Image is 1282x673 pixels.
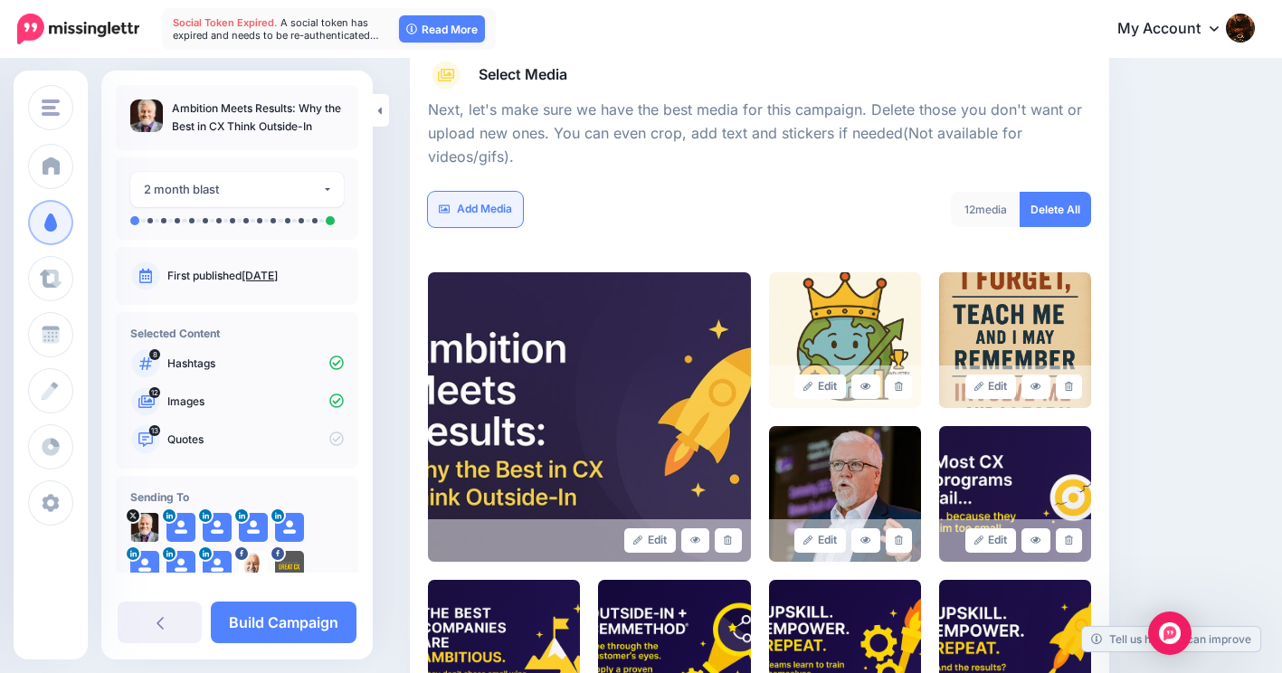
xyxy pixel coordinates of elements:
[130,172,344,207] button: 2 month blast
[965,528,1017,553] a: Edit
[1020,192,1091,227] a: Delete All
[189,218,195,223] li: A post will be sent on day 4
[1082,627,1260,651] a: Tell us how we can improve
[216,218,222,223] li: A post will be sent on day 6
[144,179,322,200] div: 2 month blast
[428,99,1091,169] p: Next, let's make sure we have the best media for this campaign. Delete those you don't want or up...
[130,327,344,340] h4: Selected Content
[167,268,344,284] p: First published
[951,192,1021,227] div: media
[965,374,1017,399] a: Edit
[299,218,304,223] li: A post will be sent on day 31
[175,218,180,223] li: A post will be sent on day 3
[149,387,160,398] span: 12
[624,528,676,553] a: Edit
[167,355,344,372] p: Hashtags
[130,551,159,580] img: user_default_image.png
[939,272,1091,408] img: Z25JMOUTQJ5W0PAWUYRGRTOQLPGGZ1OC_large.png
[794,374,846,399] a: Edit
[230,218,235,223] li: A post will be sent on day 7
[964,203,975,216] span: 12
[275,513,304,542] img: user_default_image.png
[794,528,846,553] a: Edit
[130,490,344,504] h4: Sending To
[17,14,139,44] img: Missinglettr
[243,218,249,223] li: A post will be sent on day 8
[285,218,290,223] li: A post will be sent on day 18
[239,551,268,580] img: 251871675_1260468094427450_7994641697268238636_n-bsa59932.jpg
[149,425,160,436] span: 13
[203,218,208,223] li: A post will be sent on day 5
[428,61,1091,90] a: Select Media
[167,393,344,410] p: Images
[130,513,159,542] img: npC0tQMk-22364.jpg
[239,513,268,542] img: user_default_image.png
[1148,611,1192,655] div: Open Intercom Messenger
[149,349,160,360] span: 8
[242,269,278,282] a: [DATE]
[769,426,921,562] img: Q8F5X5QEUQ7UQ7O39NSV7AVG9SCDLRPV_large.jpg
[312,218,318,223] li: A post will be sent on day 46
[173,16,379,42] span: A social token has expired and needs to be re-authenticated…
[166,551,195,580] img: user_default_image.png
[203,513,232,542] img: user_default_image.png
[167,431,344,448] p: Quotes
[479,62,567,87] span: Select Media
[271,218,276,223] li: A post will be sent on day 11
[147,218,153,223] li: A post will be sent on day 1
[939,426,1091,562] img: 3PFASPG9Q2CPK5WHCL57L5ICVA38K7JT_large.png
[275,551,304,580] img: 13886304_274505699594401_726803368685088521_n-bsa65123.png
[172,100,344,136] p: Ambition Meets Results: Why the Best in CX Think Outside-In
[769,272,921,408] img: 7DMHDZZRDJRFKVEA61AY346XC6KTF32Z_large.png
[173,16,278,29] span: Social Token Expired.
[130,100,163,132] img: 84dfad16354f2346aa0b2c9b98387307_thumb.jpg
[166,513,195,542] img: user_default_image.png
[42,100,60,116] img: menu.png
[1099,7,1255,52] a: My Account
[428,192,523,227] a: Add Media
[203,551,232,580] img: user_default_image.png
[399,15,485,43] a: Read More
[257,218,262,223] li: A post will be sent on day 9
[326,216,335,225] li: A post will be sent on day 60
[130,216,139,225] li: A post will be sent on day 0
[161,218,166,223] li: A post will be sent on day 2
[428,272,751,562] img: 4c5622ff011e13032412a8e035b768f8_large.jpg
